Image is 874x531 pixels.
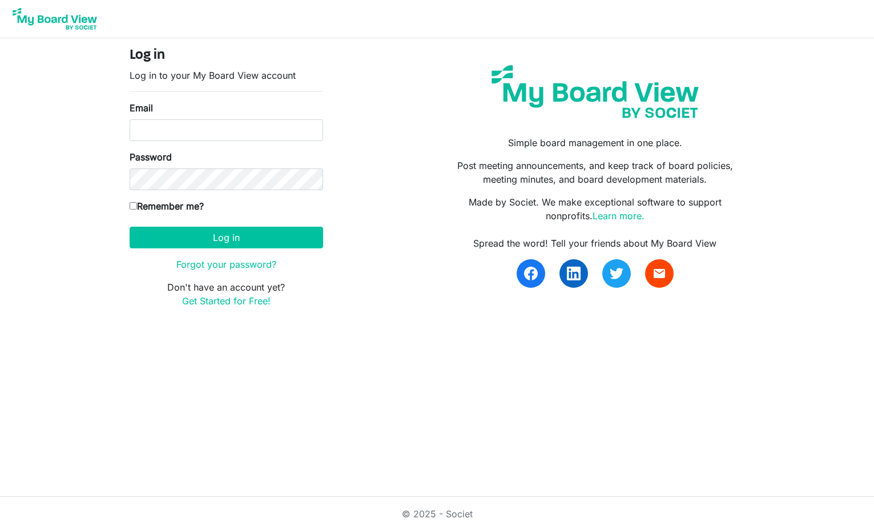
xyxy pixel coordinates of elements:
div: Spread the word! Tell your friends about My Board View [445,236,744,250]
img: facebook.svg [524,267,538,280]
span: email [653,267,666,280]
button: Log in [130,227,323,248]
img: linkedin.svg [567,267,581,280]
label: Remember me? [130,199,204,213]
a: © 2025 - Societ [402,508,473,520]
img: twitter.svg [610,267,623,280]
input: Remember me? [130,202,137,210]
a: Learn more. [593,210,645,222]
p: Made by Societ. We make exceptional software to support nonprofits. [445,195,744,223]
p: Post meeting announcements, and keep track of board policies, meeting minutes, and board developm... [445,159,744,186]
label: Email [130,101,153,115]
a: Get Started for Free! [182,295,271,307]
img: My Board View Logo [9,5,100,33]
label: Password [130,150,172,164]
a: Forgot your password? [176,259,276,270]
p: Don't have an account yet? [130,280,323,308]
p: Simple board management in one place. [445,136,744,150]
img: my-board-view-societ.svg [483,57,707,127]
p: Log in to your My Board View account [130,69,323,82]
h4: Log in [130,47,323,64]
a: email [645,259,674,288]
